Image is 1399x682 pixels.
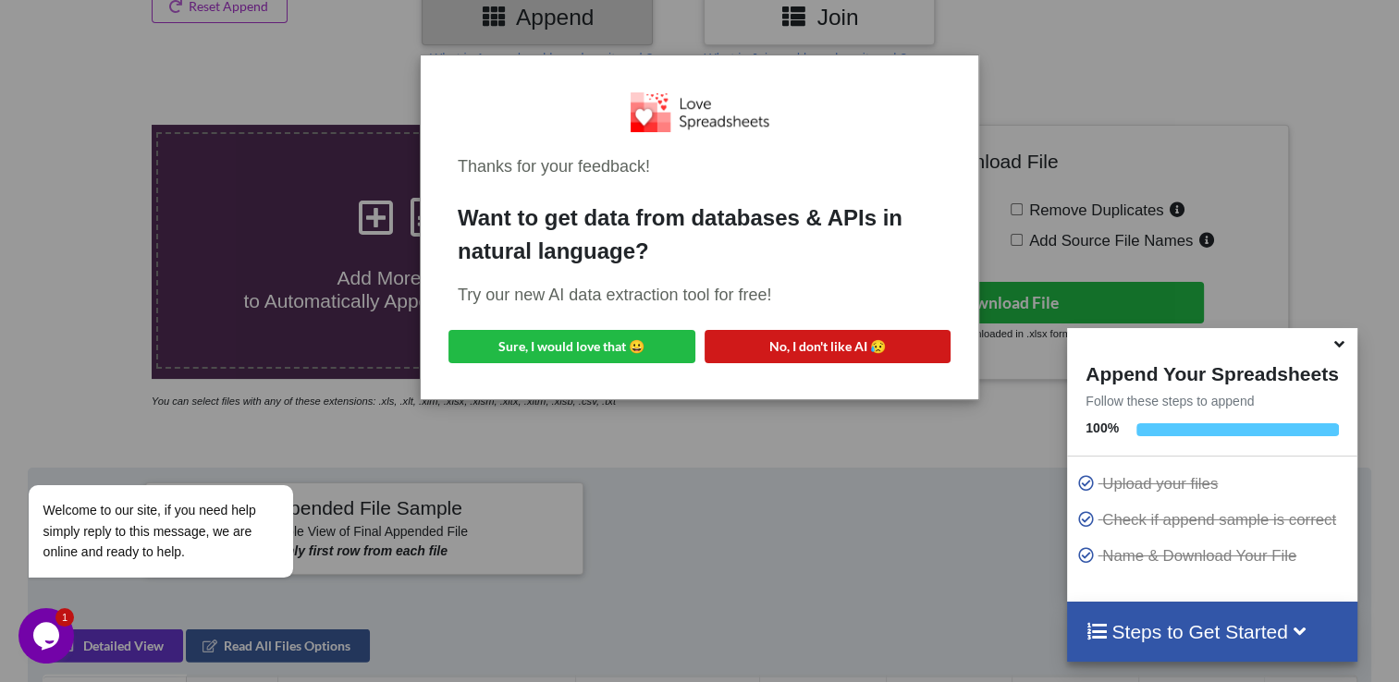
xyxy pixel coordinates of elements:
[18,608,78,664] iframe: chat widget
[458,154,941,179] div: Thanks for your feedback!
[1076,544,1352,567] p: Name & Download Your File
[1076,508,1352,531] p: Check if append sample is correct
[1086,620,1338,643] h4: Steps to Get Started
[458,283,941,308] div: Try our new AI data extraction tool for free!
[448,330,695,363] button: Sure, I would love that 😀
[1086,420,1119,435] b: 100 %
[18,318,351,599] iframe: chat widget
[1076,472,1352,495] p: Upload your files
[705,330,951,363] button: No, I don't like AI 😥
[1067,392,1356,410] p: Follow these steps to append
[1067,358,1356,385] h4: Append Your Spreadsheets
[631,92,769,132] img: Logo.png
[458,201,941,268] div: Want to get data from databases & APIs in natural language?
